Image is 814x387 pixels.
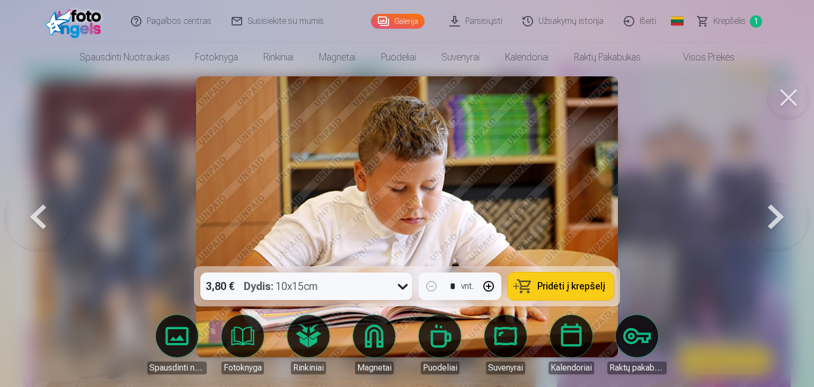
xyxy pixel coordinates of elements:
[147,362,207,374] div: Spausdinti nuotraukas
[355,362,394,374] div: Magnetai
[486,362,525,374] div: Suvenyrai
[371,14,424,29] a: Galerija
[306,42,368,72] a: Magnetai
[46,4,107,38] img: /fa2
[244,279,273,294] strong: Dydis :
[182,42,251,72] a: Fotoknyga
[200,272,240,300] div: 3,80 €
[653,42,747,72] a: Visos prekės
[561,42,653,72] a: Raktų pakabukas
[508,272,614,300] button: Pridėti į krepšelį
[476,315,535,374] a: Suvenyrai
[344,315,404,374] a: Magnetai
[67,42,182,72] a: Spausdinti nuotraukas
[750,15,762,28] span: 1
[461,280,474,293] div: vnt.
[222,362,264,374] div: Fotoknyga
[713,15,746,28] span: Krepšelis
[607,362,667,374] div: Raktų pakabukas
[291,362,326,374] div: Rinkiniai
[548,362,594,374] div: Kalendoriai
[410,315,470,374] a: Puodeliai
[421,362,459,374] div: Puodeliai
[542,315,601,374] a: Kalendoriai
[251,42,306,72] a: Rinkiniai
[279,315,338,374] a: Rinkiniai
[492,42,561,72] a: Kalendoriai
[607,315,667,374] a: Raktų pakabukas
[537,282,605,291] span: Pridėti į krepšelį
[429,42,492,72] a: Suvenyrai
[368,42,429,72] a: Puodeliai
[213,315,272,374] a: Fotoknyga
[147,315,207,374] a: Spausdinti nuotraukas
[244,272,318,300] div: 10x15cm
